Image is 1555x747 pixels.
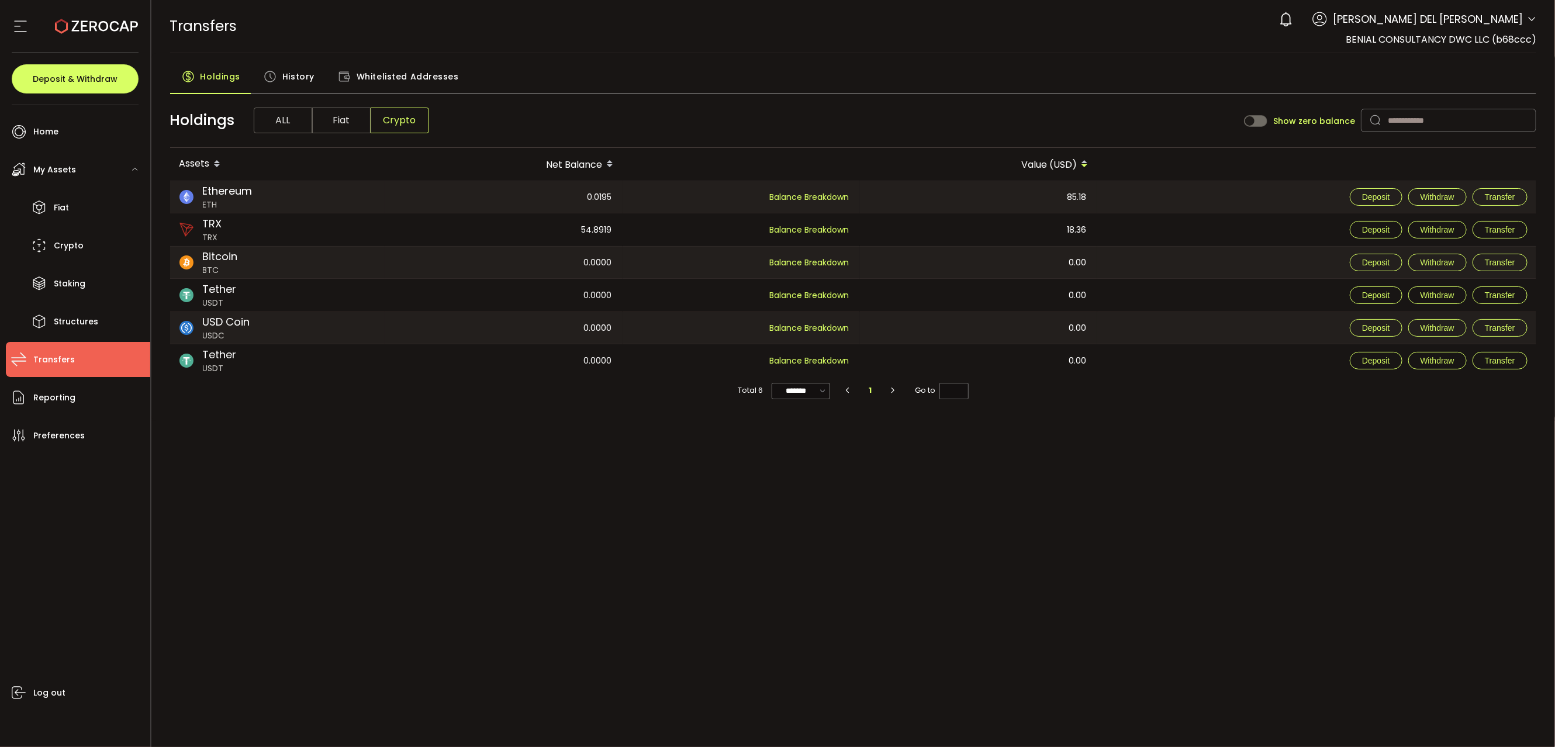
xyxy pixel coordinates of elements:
[1408,319,1467,337] button: Withdraw
[1485,258,1515,267] span: Transfer
[1421,323,1454,333] span: Withdraw
[203,248,238,264] span: Bitcoin
[203,347,237,362] span: Tether
[770,321,849,335] span: Balance Breakdown
[203,231,222,244] span: TRX
[1485,225,1515,234] span: Transfer
[203,199,253,211] span: ETH
[1473,254,1528,271] button: Transfer
[33,161,76,178] span: My Assets
[1408,221,1467,238] button: Withdraw
[203,314,250,330] span: USD Coin
[201,65,240,88] span: Holdings
[203,281,237,297] span: Tether
[203,330,250,342] span: USDC
[1421,225,1454,234] span: Withdraw
[1362,258,1390,267] span: Deposit
[179,255,193,269] img: btc_portfolio.svg
[1421,290,1454,300] span: Withdraw
[12,64,139,94] button: Deposit & Withdraw
[170,16,237,36] span: Transfers
[54,275,85,292] span: Staking
[1485,290,1515,300] span: Transfer
[203,264,238,276] span: BTC
[1362,323,1390,333] span: Deposit
[860,213,1096,246] div: 18.36
[1362,356,1390,365] span: Deposit
[1421,192,1454,202] span: Withdraw
[1408,188,1467,206] button: Withdraw
[770,224,849,236] span: Balance Breakdown
[770,256,849,269] span: Balance Breakdown
[1473,188,1528,206] button: Transfer
[33,351,75,368] span: Transfers
[385,213,621,246] div: 54.8919
[54,313,98,330] span: Structures
[385,181,621,213] div: 0.0195
[1473,352,1528,369] button: Transfer
[860,312,1096,344] div: 0.00
[1473,319,1528,337] button: Transfer
[1350,221,1402,238] button: Deposit
[860,247,1096,278] div: 0.00
[1485,356,1515,365] span: Transfer
[357,65,459,88] span: Whitelisted Addresses
[738,382,763,399] span: Total 6
[203,297,237,309] span: USDT
[54,237,84,254] span: Crypto
[179,321,193,335] img: usdc_portfolio.svg
[385,279,621,312] div: 0.0000
[860,154,1097,174] div: Value (USD)
[1408,286,1467,304] button: Withdraw
[203,362,237,375] span: USDT
[1485,192,1515,202] span: Transfer
[33,684,65,701] span: Log out
[170,154,385,174] div: Assets
[371,108,429,133] span: Crypto
[179,223,193,237] img: trx_portfolio.png
[1350,319,1402,337] button: Deposit
[1350,286,1402,304] button: Deposit
[170,109,235,132] span: Holdings
[385,247,621,278] div: 0.0000
[770,191,849,203] span: Balance Breakdown
[860,382,881,399] li: 1
[1346,33,1536,46] span: BENIAL CONSULTANCY DWC LLC (b68ccc)
[860,344,1096,377] div: 0.00
[1362,225,1390,234] span: Deposit
[33,75,118,83] span: Deposit & Withdraw
[312,108,371,133] span: Fiat
[179,354,193,368] img: usdt_portfolio.svg
[1485,323,1515,333] span: Transfer
[860,279,1096,312] div: 0.00
[54,199,69,216] span: Fiat
[860,181,1096,213] div: 85.18
[33,427,85,444] span: Preferences
[33,389,75,406] span: Reporting
[915,382,969,399] span: Go to
[1350,188,1402,206] button: Deposit
[282,65,315,88] span: History
[1362,192,1390,202] span: Deposit
[203,183,253,199] span: Ethereum
[770,354,849,368] span: Balance Breakdown
[1421,356,1454,365] span: Withdraw
[1350,254,1402,271] button: Deposit
[33,123,58,140] span: Home
[1362,290,1390,300] span: Deposit
[385,312,621,344] div: 0.0000
[1419,621,1555,747] iframe: Chat Widget
[1421,258,1454,267] span: Withdraw
[385,344,621,377] div: 0.0000
[1408,254,1467,271] button: Withdraw
[770,289,849,302] span: Balance Breakdown
[1333,11,1523,27] span: [PERSON_NAME] DEL [PERSON_NAME]
[385,154,623,174] div: Net Balance
[179,190,193,204] img: eth_portfolio.svg
[1273,117,1355,125] span: Show zero balance
[203,216,222,231] span: TRX
[1408,352,1467,369] button: Withdraw
[1473,221,1528,238] button: Transfer
[179,288,193,302] img: usdt_portfolio.svg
